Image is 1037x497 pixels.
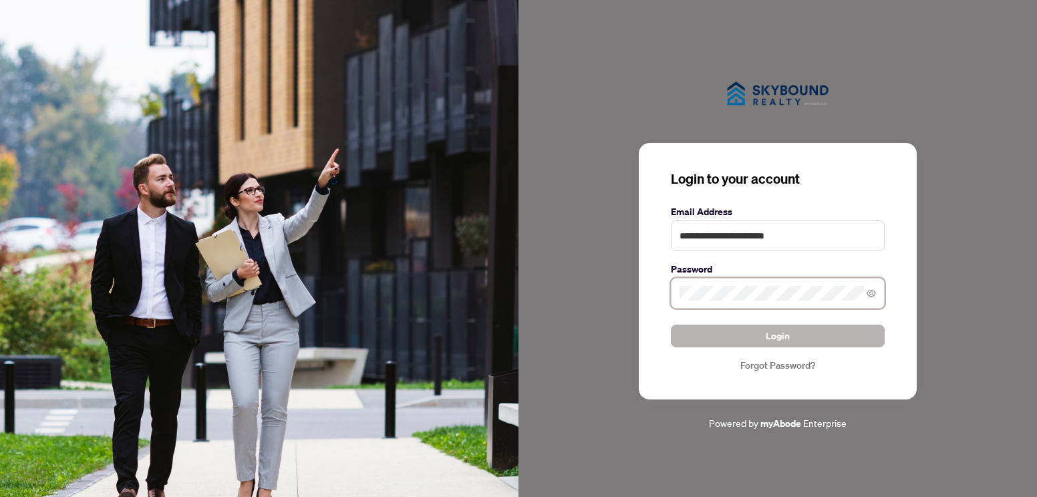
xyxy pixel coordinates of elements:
[671,325,885,347] button: Login
[711,66,845,122] img: ma-logo
[671,170,885,188] h3: Login to your account
[671,358,885,373] a: Forgot Password?
[766,325,790,347] span: Login
[671,262,885,277] label: Password
[867,289,876,298] span: eye
[803,417,847,429] span: Enterprise
[671,204,885,219] label: Email Address
[760,416,801,431] a: myAbode
[709,417,758,429] span: Powered by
